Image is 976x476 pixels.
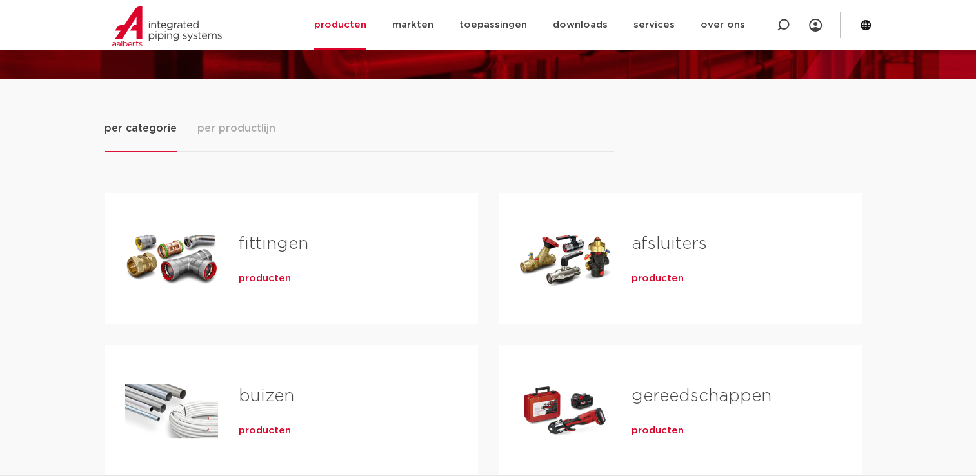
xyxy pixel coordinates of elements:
span: per productlijn [197,121,275,136]
span: per categorie [105,121,177,136]
a: gereedschappen [632,388,772,404]
a: buizen [239,388,294,404]
a: fittingen [239,235,308,252]
a: producten [632,424,684,437]
a: producten [239,272,291,285]
a: afsluiters [632,235,707,252]
a: producten [632,272,684,285]
a: producten [239,424,291,437]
